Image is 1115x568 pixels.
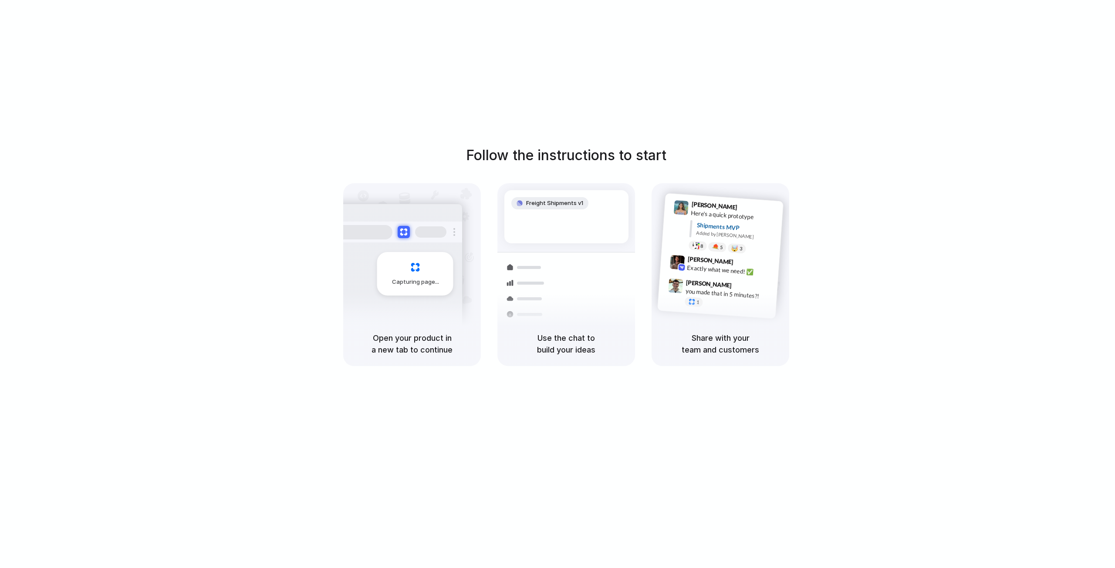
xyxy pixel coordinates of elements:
h1: Follow the instructions to start [466,145,666,166]
span: 9:41 AM [740,204,758,214]
h5: Use the chat to build your ideas [508,332,625,356]
span: [PERSON_NAME] [686,278,732,290]
span: 8 [700,244,703,249]
div: Exactly what we need! ✅ [687,263,774,278]
span: 9:42 AM [736,259,754,269]
span: [PERSON_NAME] [687,254,733,267]
span: 5 [720,245,723,250]
div: Shipments MVP [696,221,777,235]
span: 9:47 AM [734,282,752,292]
h5: Share with your team and customers [662,332,779,356]
span: Capturing page [392,278,440,286]
div: 🤯 [731,245,739,252]
span: [PERSON_NAME] [691,199,737,212]
span: 1 [696,300,699,305]
h5: Open your product in a new tab to continue [354,332,470,356]
span: Freight Shipments v1 [526,199,583,208]
div: Here's a quick prototype [691,208,778,223]
div: you made that in 5 minutes?! [685,286,772,301]
span: 3 [740,246,743,251]
div: Added by [PERSON_NAME] [696,229,776,242]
